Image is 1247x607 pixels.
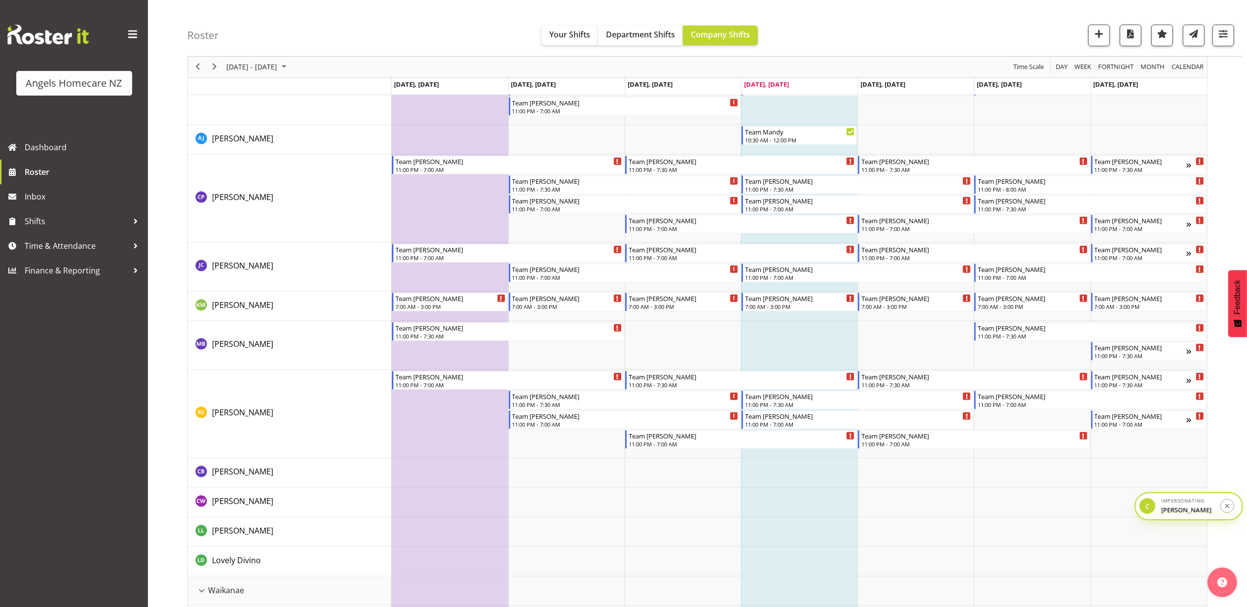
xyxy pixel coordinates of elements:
[512,401,738,408] div: 11:00 PM - 7:30 AM
[745,273,971,281] div: 11:00 PM - 7:00 AM
[395,332,621,340] div: 11:00 PM - 7:30 AM
[395,381,621,389] div: 11:00 PM - 7:00 AM
[977,80,1022,89] span: [DATE], [DATE]
[1095,352,1187,360] div: 11:00 PM - 7:30 AM
[745,391,971,401] div: Team [PERSON_NAME]
[1095,303,1204,310] div: 7:00 AM - 3:00 PM
[212,133,273,144] a: [PERSON_NAME]
[512,293,622,303] div: Team [PERSON_NAME]
[745,136,855,144] div: 10:30 AM - 12:00 PM
[509,97,741,116] div: No Staff Member"s event - Team Kerry Begin From Tuesday, September 23, 2025 at 11:00:00 PM GMT+12...
[691,29,750,40] span: Company Shifts
[745,420,971,428] div: 11:00 PM - 7:00 AM
[212,338,273,350] a: [PERSON_NAME]
[861,293,971,303] div: Team [PERSON_NAME]
[208,61,221,73] button: Next
[858,215,1090,234] div: Connie Paul"s event - Team Kerry Begin From Friday, September 26, 2025 at 11:00:00 PM GMT+12:00 E...
[1212,25,1234,46] button: Filter Shifts
[212,406,273,418] a: [PERSON_NAME]
[1140,61,1166,73] span: Month
[1091,156,1207,174] div: Connie Paul"s event - Team Kerry Begin From Sunday, September 28, 2025 at 11:00:00 PM GMT+13:00 E...
[212,192,273,202] span: [PERSON_NAME]
[745,303,855,310] div: 7:00 AM - 3:00 PM
[25,263,128,278] span: Finance & Reporting
[225,61,291,73] button: September 2025
[629,166,855,173] div: 11:00 PM - 7:30 AM
[858,244,1090,263] div: Jovy Caligan"s event - Team Kerry Begin From Friday, September 26, 2025 at 11:00:00 PM GMT+12:00 ...
[1095,156,1187,166] div: Team [PERSON_NAME]
[861,254,1087,262] div: 11:00 PM - 7:00 AM
[1054,61,1069,73] button: Timeline Day
[978,323,1204,333] div: Team [PERSON_NAME]
[212,496,273,506] span: [PERSON_NAME]
[212,260,273,271] a: [PERSON_NAME]
[974,293,1090,311] div: Kenneth Merana"s event - Team Kerry Begin From Saturday, September 27, 2025 at 7:00:00 AM GMT+12:...
[978,293,1087,303] div: Team [PERSON_NAME]
[212,407,273,418] span: [PERSON_NAME]
[1095,381,1187,389] div: 11:00 PM - 7:30 AM
[861,215,1087,225] div: Team [PERSON_NAME]
[512,420,738,428] div: 11:00 PM - 7:00 AM
[395,323,621,333] div: Team [PERSON_NAME]
[629,293,738,303] div: Team [PERSON_NAME]
[598,26,683,45] button: Department Shifts
[978,176,1204,186] div: Team [PERSON_NAME]
[1183,25,1205,46] button: Send a list of all shifts for the selected filtered period to all rostered employees.
[745,176,971,186] div: Team [PERSON_NAME]
[1094,80,1139,89] span: [DATE], [DATE]
[629,156,855,166] div: Team [PERSON_NAME]
[742,391,973,409] div: Rachel Share"s event - Team Kerry Begin From Thursday, September 25, 2025 at 11:00:00 PM GMT+12:0...
[25,140,143,155] span: Dashboard
[629,244,855,254] div: Team [PERSON_NAME]
[1120,25,1141,46] button: Download a PDF of the roster according to the set date range.
[1228,270,1247,337] button: Feedback - Show survey
[392,244,624,263] div: Jovy Caligan"s event - Team Kerry Begin From Monday, September 22, 2025 at 11:00:00 PM GMT+12:00 ...
[861,431,1087,440] div: Team [PERSON_NAME]
[861,440,1087,448] div: 11:00 PM - 7:00 AM
[1095,166,1187,173] div: 11:00 PM - 7:30 AM
[978,205,1204,213] div: 11:00 PM - 7:30 AM
[188,370,392,458] td: Rachel Share resource
[629,225,855,233] div: 11:00 PM - 7:00 AM
[1091,244,1207,263] div: Jovy Caligan"s event - Team Kerry Begin From Sunday, September 28, 2025 at 11:00:00 PM GMT+13:00 ...
[629,381,855,389] div: 11:00 PM - 7:30 AM
[745,411,971,421] div: Team [PERSON_NAME]
[212,191,273,203] a: [PERSON_NAME]
[1091,410,1207,429] div: Rachel Share"s event - Team Kerry Begin From Sunday, September 28, 2025 at 11:00:00 PM GMT+13:00 ...
[742,410,973,429] div: Rachel Share"s event - Team Kerry Begin From Thursday, September 25, 2025 at 11:00:00 PM GMT+12:0...
[509,175,741,194] div: Connie Paul"s event - Team Kerry Begin From Tuesday, September 23, 2025 at 11:00:00 PM GMT+12:00 ...
[1012,61,1045,73] span: Time Scale
[742,126,857,145] div: Amanda Jane Lavington"s event - Team Mandy Begin From Thursday, September 25, 2025 at 10:30:00 AM...
[511,80,556,89] span: [DATE], [DATE]
[188,488,392,517] td: Cate Williams resource
[392,156,624,174] div: Connie Paul"s event - Team Kerry Begin From Monday, September 22, 2025 at 11:00:00 PM GMT+12:00 E...
[742,293,857,311] div: Kenneth Merana"s event - Team Kerry Begin From Thursday, September 25, 2025 at 7:00:00 AM GMT+12:...
[1170,61,1206,73] button: Month
[1095,293,1204,303] div: Team [PERSON_NAME]
[512,196,738,205] div: Team [PERSON_NAME]
[509,410,741,429] div: Rachel Share"s event - Team Kerry Begin From Tuesday, September 23, 2025 at 11:00:00 PM GMT+12:00...
[212,525,273,536] span: [PERSON_NAME]
[745,264,971,274] div: Team [PERSON_NAME]
[974,322,1206,341] div: Michelle Bassett"s event - Team Kerry Begin From Saturday, September 27, 2025 at 11:00:00 PM GMT+...
[861,156,1087,166] div: Team [PERSON_NAME]
[629,215,855,225] div: Team [PERSON_NAME]
[625,244,857,263] div: Jovy Caligan"s event - Team Kerry Begin From Wednesday, September 24, 2025 at 11:00:00 PM GMT+12:...
[744,80,789,89] span: [DATE], [DATE]
[858,371,1090,390] div: Rachel Share"s event - Team Kerry Begin From Friday, September 26, 2025 at 11:00:00 PM GMT+12:00 ...
[858,156,1090,174] div: Connie Paul"s event - Team Kerry Begin From Friday, September 26, 2025 at 11:00:00 PM GMT+12:00 E...
[188,243,392,292] td: Jovy Caligan resource
[625,430,857,449] div: Rachel Share"s event - Team Kerry Begin From Wednesday, September 24, 2025 at 11:00:00 PM GMT+12:...
[1139,61,1167,73] button: Timeline Month
[978,391,1204,401] div: Team [PERSON_NAME]
[745,205,971,213] div: 11:00 PM - 7:00 AM
[395,371,621,381] div: Team [PERSON_NAME]
[1097,61,1136,73] button: Fortnight
[394,80,439,89] span: [DATE], [DATE]
[625,371,857,390] div: Rachel Share"s event - Team Kerry Begin From Wednesday, September 24, 2025 at 11:00:00 PM GMT+12:...
[1217,577,1227,587] img: help-xxl-2.png
[392,371,624,390] div: Rachel Share"s event - Team Kerry Begin From Monday, September 22, 2025 at 11:00:00 PM GMT+12:00 ...
[1073,61,1093,73] button: Timeline Week
[625,156,857,174] div: Connie Paul"s event - Team Kerry Begin From Wednesday, September 24, 2025 at 11:00:00 PM GMT+12:0...
[188,321,392,370] td: Michelle Bassett resource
